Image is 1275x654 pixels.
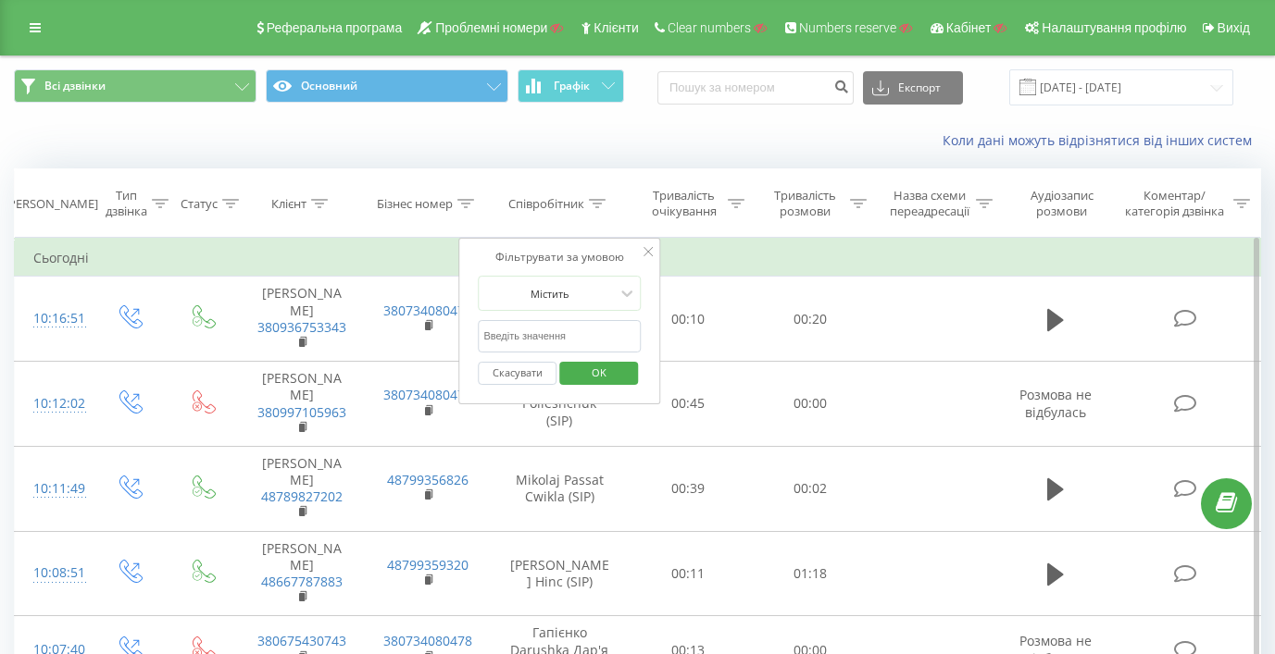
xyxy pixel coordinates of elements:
input: Введіть значення [478,320,641,352]
td: 00:45 [628,362,749,447]
a: 48667787883 [261,573,343,590]
span: Clear numbers [668,20,751,35]
a: 48789827202 [261,487,343,505]
span: Налаштування профілю [1042,20,1186,35]
div: Статус [181,196,218,212]
td: 01:18 [749,531,870,616]
td: 00:11 [628,531,749,616]
div: Клієнт [271,196,306,212]
td: 00:00 [749,362,870,447]
span: Розмова не відбулась [1019,386,1092,420]
a: 380675430743 [257,632,346,649]
td: [PERSON_NAME] [238,277,365,362]
a: 380997105963 [257,403,346,421]
div: Тип дзвінка [106,188,147,219]
td: [PERSON_NAME] [238,446,365,531]
a: 380734080478 [383,386,472,403]
span: Проблемні номери [435,20,547,35]
div: Тривалість розмови [766,188,844,219]
div: Тривалість очікування [644,188,723,219]
a: 48799356826 [387,471,469,488]
div: Назва схеми переадресації [888,188,972,219]
span: Numbers reserve [799,20,896,35]
div: Фільтрувати за умовою [478,248,641,266]
td: 00:39 [628,446,749,531]
span: Графік [554,80,590,93]
button: Основний [266,69,508,103]
div: 10:11:49 [33,471,74,507]
button: OK [559,362,638,385]
td: Сьогодні [15,240,1261,277]
a: 380936753343 [257,318,346,336]
td: 00:02 [749,446,870,531]
td: [PERSON_NAME] [238,362,365,447]
div: [PERSON_NAME] [5,196,98,212]
a: 380734080478 [383,302,472,319]
td: [PERSON_NAME] Hinc (SIP) [492,531,628,616]
button: Скасувати [478,362,556,385]
a: 48799359320 [387,556,469,574]
input: Пошук за номером [657,71,854,105]
span: Вихід [1218,20,1250,35]
div: Аудіозапис розмови [1014,188,1109,219]
a: 380734080478 [383,632,472,649]
div: 10:12:02 [33,386,74,422]
span: Всі дзвінки [44,79,106,93]
span: Клієнти [594,20,639,35]
td: 00:20 [749,277,870,362]
td: 00:10 [628,277,749,362]
div: Коментар/категорія дзвінка [1120,188,1229,219]
td: [PERSON_NAME] [238,531,365,616]
div: Бізнес номер [377,196,453,212]
span: Кабінет [946,20,992,35]
div: Співробітник [508,196,584,212]
td: Mikolaj Passat Cwikla (SIP) [492,446,628,531]
span: Реферальна програма [267,20,403,35]
button: Графік [518,69,624,103]
div: 10:16:51 [33,301,74,337]
button: Експорт [863,71,963,105]
div: 10:08:51 [33,555,74,591]
a: Коли дані можуть відрізнятися вiд інших систем [943,131,1261,149]
button: Всі дзвінки [14,69,256,103]
span: OK [573,358,625,387]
